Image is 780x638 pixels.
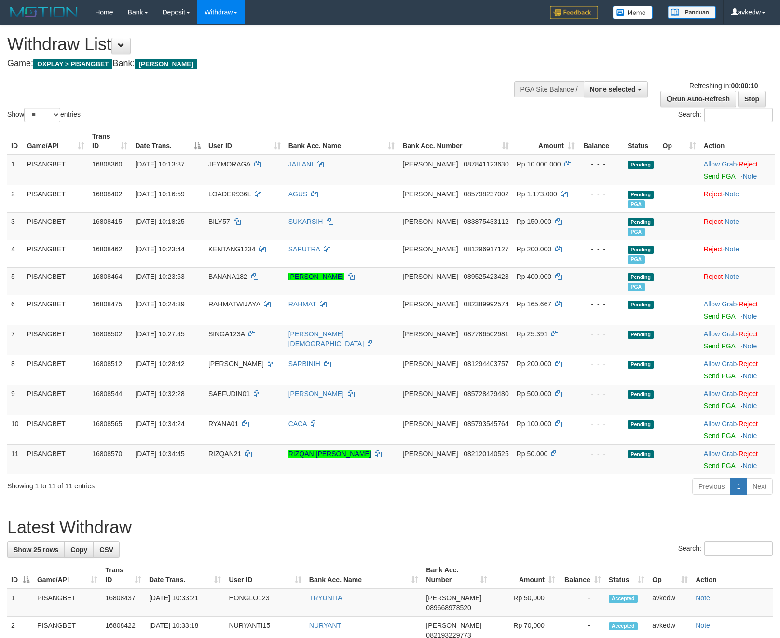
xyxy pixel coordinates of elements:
span: Rp 25.391 [517,330,548,338]
th: ID [7,127,23,155]
a: Reject [739,390,758,398]
div: - - - [582,419,620,429]
span: Pending [628,450,654,458]
td: · [700,267,775,295]
span: Refreshing in: [689,82,758,90]
span: Copy 085793545764 to clipboard [464,420,508,428]
a: Copy [64,541,94,558]
th: Balance [578,127,624,155]
span: 16808464 [92,273,122,280]
span: [DATE] 10:27:45 [135,330,184,338]
td: PISANGBET [23,240,88,267]
span: [PERSON_NAME] [402,330,458,338]
span: Copy 082120140525 to clipboard [464,450,508,458]
th: Game/API: activate to sort column ascending [33,561,101,589]
td: 11 [7,444,23,474]
span: SINGA123A [208,330,245,338]
a: Send PGA [704,372,735,380]
span: RYANA01 [208,420,239,428]
span: Marked by avkedw [628,255,644,264]
th: Action [692,561,773,589]
td: 8 [7,355,23,385]
a: Note [743,462,757,470]
td: · [700,212,775,240]
div: - - - [582,272,620,281]
img: Button%20Memo.svg [613,6,653,19]
span: [DATE] 10:34:24 [135,420,184,428]
div: - - - [582,389,620,399]
a: Run Auto-Refresh [660,91,736,107]
span: LOADER936L [208,190,251,198]
th: Op: activate to sort column ascending [659,127,700,155]
a: Reject [739,330,758,338]
span: Pending [628,420,654,429]
a: Previous [692,478,731,495]
span: RAHMATWIJAYA [208,300,260,308]
a: [PERSON_NAME] [288,390,344,398]
a: RIZQAN [PERSON_NAME] [288,450,371,458]
span: Copy 085798237002 to clipboard [464,190,508,198]
th: Bank Acc. Number: activate to sort column ascending [422,561,491,589]
span: Rp 200.000 [517,245,551,253]
td: 1 [7,589,33,617]
a: Allow Grab [704,420,737,428]
td: 2 [7,185,23,212]
div: - - - [582,217,620,226]
span: 16808402 [92,190,122,198]
span: [PERSON_NAME] [402,300,458,308]
a: SARBINIH [288,360,320,368]
span: Accepted [609,622,638,630]
td: PISANGBET [23,444,88,474]
a: Reject [739,420,758,428]
td: - [559,589,605,617]
a: AGUS [288,190,308,198]
span: Rp 150.000 [517,218,551,225]
th: Bank Acc. Number: activate to sort column ascending [398,127,512,155]
span: 16808462 [92,245,122,253]
th: Game/API: activate to sort column ascending [23,127,88,155]
span: Marked by avkvina [628,200,644,208]
td: 16808437 [101,589,145,617]
a: Send PGA [704,172,735,180]
td: 4 [7,240,23,267]
a: Allow Grab [704,300,737,308]
a: Reject [739,300,758,308]
span: 16808415 [92,218,122,225]
a: 1 [730,478,747,495]
span: BANANA182 [208,273,247,280]
span: [DATE] 10:16:59 [135,190,184,198]
a: Allow Grab [704,450,737,458]
a: SAPUTRA [288,245,320,253]
a: Allow Grab [704,330,737,338]
span: [PERSON_NAME] [402,273,458,280]
h4: Game: Bank: [7,59,510,69]
a: [PERSON_NAME] [288,273,344,280]
a: Show 25 rows [7,541,65,558]
input: Search: [704,108,773,122]
span: Rp 100.000 [517,420,551,428]
span: [PERSON_NAME] [402,245,458,253]
h1: Withdraw List [7,35,510,54]
a: Note [743,172,757,180]
td: PISANGBET [23,185,88,212]
a: Reject [739,450,758,458]
th: Amount: activate to sort column ascending [491,561,559,589]
a: Note [743,402,757,410]
span: 16808512 [92,360,122,368]
span: Pending [628,331,654,339]
span: [DATE] 10:13:37 [135,160,184,168]
a: Allow Grab [704,390,737,398]
span: [DATE] 10:18:25 [135,218,184,225]
span: [PERSON_NAME] [402,360,458,368]
span: · [704,330,739,338]
a: Allow Grab [704,360,737,368]
span: [PERSON_NAME] [402,218,458,225]
label: Search: [678,108,773,122]
span: Pending [628,191,654,199]
a: Note [743,432,757,440]
div: - - - [582,159,620,169]
span: Pending [628,390,654,399]
td: PISANGBET [23,355,88,385]
span: [DATE] 10:23:53 [135,273,184,280]
td: 7 [7,325,23,355]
